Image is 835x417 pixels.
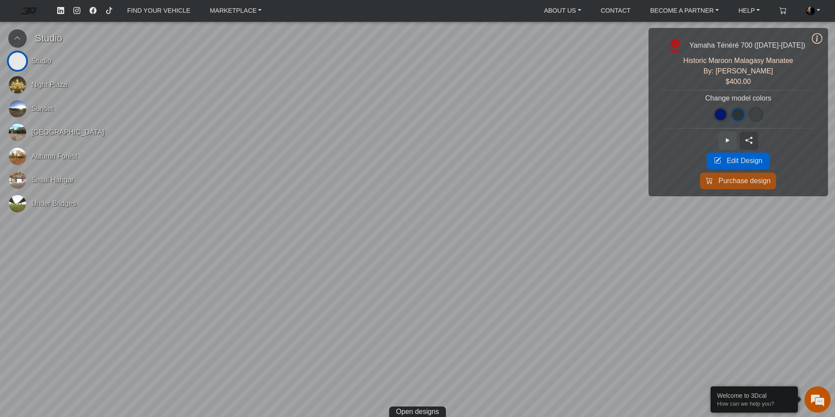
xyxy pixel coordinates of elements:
[396,407,439,417] span: Open designs
[9,76,26,94] img: Night Plaza
[735,4,763,17] a: HELP
[9,195,26,212] img: Under Bridges
[207,4,266,17] a: MARKETPLACE
[112,258,166,285] div: Articles
[647,4,722,17] a: BECOME A PARTNER
[541,4,585,17] a: ABOUT US
[727,156,763,166] span: Edit Design
[717,392,791,399] div: Welcome to 3Dcal
[31,56,51,66] span: Studio
[124,4,193,17] a: FIND YOUR VEHICLE
[31,198,76,209] span: Under Bridges
[31,127,104,138] span: [GEOGRAPHIC_DATA]
[10,45,23,58] div: Navigation go back
[9,124,26,141] img: Abandoned Street
[31,175,74,185] span: Small Hangar
[143,4,164,25] div: Minimize live chat window
[59,46,160,57] div: Chat with us now
[31,80,67,90] span: Night Plaza
[717,400,791,407] p: How can we help you?
[4,274,59,280] span: Conversation
[740,132,758,150] button: Share design
[9,148,26,165] img: Autumn Forest
[31,104,53,114] span: Sunset
[707,153,770,169] button: Edit Design
[31,151,77,162] span: Autumn Forest
[597,4,634,17] a: CONTACT
[9,52,26,70] img: Studio
[59,258,113,285] div: FAQs
[9,100,26,118] img: Sunset
[4,228,166,258] textarea: Type your message and hit 'Enter'
[700,173,776,189] button: Purchase design
[9,171,26,189] img: Small Hangar
[718,132,737,150] button: AutoRotate
[51,103,121,186] span: We're online!
[718,176,770,186] span: Purchase design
